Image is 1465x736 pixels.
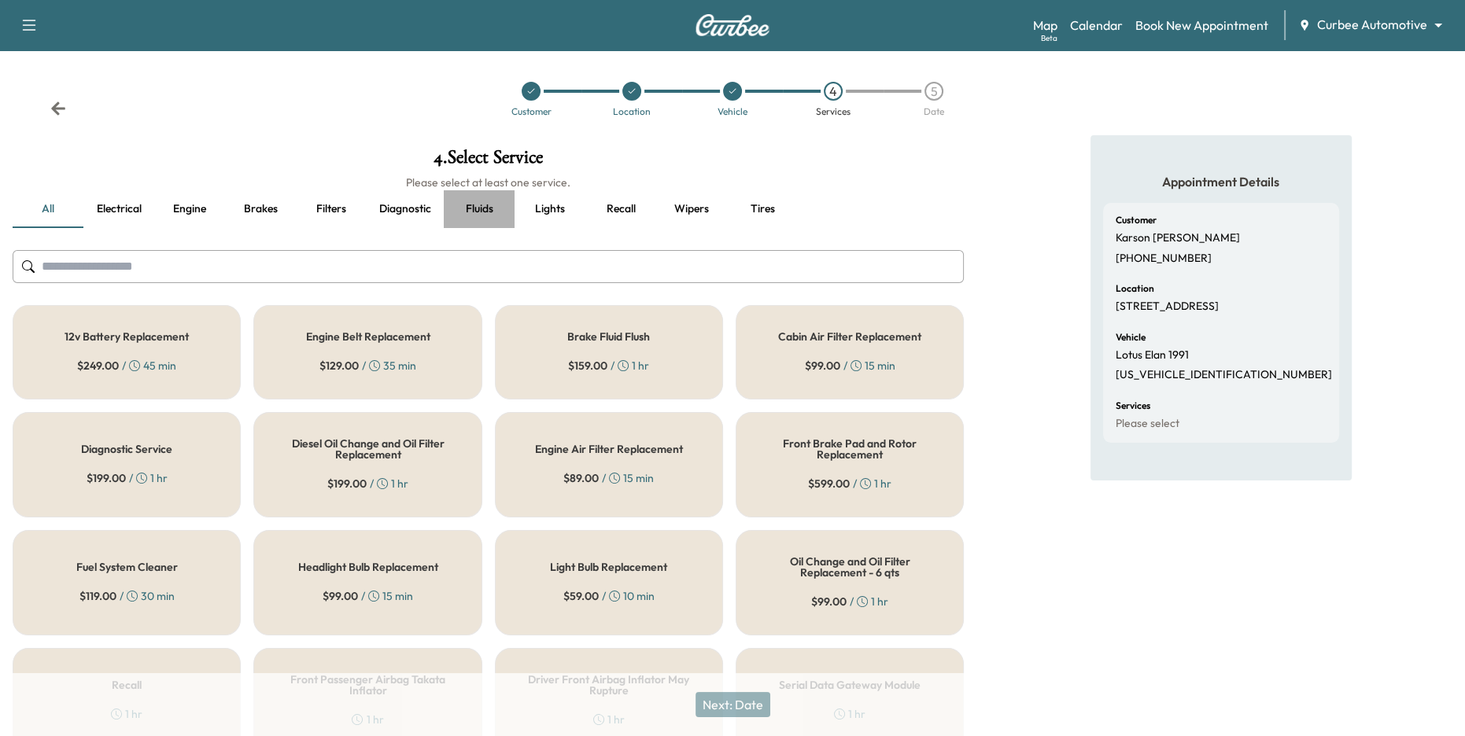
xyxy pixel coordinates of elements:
[568,358,607,374] span: $ 159.00
[154,190,225,228] button: Engine
[535,443,683,454] h5: Engine Air Filter Replacement
[1116,284,1154,293] h6: Location
[319,358,416,374] div: / 35 min
[13,190,83,228] button: all
[297,561,437,572] h5: Headlight Bulb Replacement
[305,331,430,342] h5: Engine Belt Replacement
[613,107,651,116] div: Location
[1041,32,1057,44] div: Beta
[808,476,891,491] div: / 1 hr
[550,561,667,572] h5: Light Bulb Replacement
[65,331,189,342] h5: 12v Battery Replacement
[718,107,747,116] div: Vehicle
[367,190,444,228] button: Diagnostic
[81,443,172,454] h5: Diagnostic Service
[1116,231,1240,245] p: Karson [PERSON_NAME]
[296,190,367,228] button: Filters
[323,588,358,604] span: $ 99.00
[13,190,964,228] div: basic tabs example
[1116,348,1189,362] p: Lotus Elan 1991
[695,14,770,36] img: Curbee Logo
[323,588,413,604] div: / 15 min
[76,561,178,572] h5: Fuel System Cleaner
[778,331,921,342] h5: Cabin Air Filter Replacement
[924,82,943,101] div: 5
[805,358,840,374] span: $ 99.00
[924,107,944,116] div: Date
[1116,368,1332,382] p: [US_VEHICLE_IDENTIFICATION_NUMBER]
[563,470,599,486] span: $ 89.00
[1116,333,1146,342] h6: Vehicle
[1135,16,1268,35] a: Book New Appointment
[87,470,168,486] div: / 1 hr
[805,358,895,374] div: / 15 min
[762,438,938,460] h5: Front Brake Pad and Rotor Replacement
[13,175,964,190] h6: Please select at least one service.
[50,101,66,116] div: Back
[656,190,727,228] button: Wipers
[1033,16,1057,35] a: MapBeta
[808,476,850,491] span: $ 599.00
[1070,16,1123,35] a: Calendar
[327,476,367,491] span: $ 199.00
[225,190,296,228] button: Brakes
[585,190,656,228] button: Recall
[563,470,654,486] div: / 15 min
[568,358,649,374] div: / 1 hr
[563,588,599,604] span: $ 59.00
[511,107,552,116] div: Customer
[563,588,655,604] div: / 10 min
[816,107,851,116] div: Services
[824,82,843,101] div: 4
[13,148,964,175] h1: 4 . Select Service
[1116,252,1212,266] p: [PHONE_NUMBER]
[1116,300,1219,314] p: [STREET_ADDRESS]
[83,190,154,228] button: Electrical
[1317,16,1427,34] span: Curbee Automotive
[279,438,456,460] h5: Diesel Oil Change and Oil Filter Replacement
[79,588,116,604] span: $ 119.00
[727,190,798,228] button: Tires
[319,358,359,374] span: $ 129.00
[567,331,650,342] h5: Brake Fluid Flush
[77,358,176,374] div: / 45 min
[762,556,938,578] h5: Oil Change and Oil Filter Replacement - 6 qts
[811,594,847,609] span: $ 99.00
[811,594,888,609] div: / 1 hr
[1116,215,1157,225] h6: Customer
[87,470,126,486] span: $ 199.00
[1116,417,1179,431] p: Please select
[79,588,175,604] div: / 30 min
[515,190,585,228] button: Lights
[77,358,119,374] span: $ 249.00
[444,190,515,228] button: Fluids
[1116,401,1150,410] h6: Services
[1103,173,1339,190] h5: Appointment Details
[327,476,408,491] div: / 1 hr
